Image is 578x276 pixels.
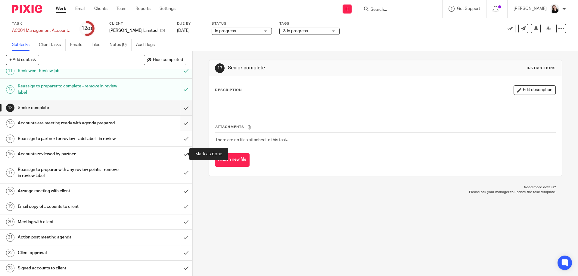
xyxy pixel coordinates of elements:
[457,7,480,11] span: Get Support
[215,63,225,73] div: 13
[215,138,288,142] span: There are no files attached to this task.
[87,27,92,30] small: /23
[177,21,204,26] label: Due by
[527,66,556,71] div: Instructions
[117,6,126,12] a: Team
[12,28,72,34] div: AC004 Management Accounts QTRLY
[18,233,122,242] h1: Action post meeting agenda
[144,55,186,65] button: Hide completed
[12,5,42,13] img: Pixie
[370,7,424,13] input: Search
[94,6,107,12] a: Clients
[279,21,340,26] label: Tags
[18,119,122,128] h1: Accounts are meeting ready with agenda prepared
[6,168,14,177] div: 17
[39,39,66,51] a: Client tasks
[6,104,14,112] div: 13
[82,25,92,32] div: 12
[18,66,122,75] h1: Reviewer - Review job
[6,187,14,195] div: 18
[153,58,183,62] span: Hide completed
[18,202,122,211] h1: Email copy of accounts to client
[135,6,151,12] a: Reports
[6,119,14,128] div: 14
[283,29,308,33] span: 2. In progress
[6,135,14,143] div: 15
[110,39,132,51] a: Notes (0)
[12,39,34,51] a: Subtasks
[228,65,398,71] h1: Senior complete
[70,39,87,51] a: Emails
[212,21,272,26] label: Status
[215,29,236,33] span: In progress
[215,153,250,167] button: Attach new file
[6,218,14,226] div: 20
[18,165,122,180] h1: Reassign to preparer with any review points - remove - in review label
[18,103,122,112] h1: Senior complete
[215,185,556,190] p: Need more details?
[6,55,39,65] button: + Add subtask
[6,249,14,257] div: 22
[6,202,14,211] div: 19
[6,67,14,75] div: 11
[12,21,72,26] label: Task
[215,88,242,93] p: Description
[18,264,122,273] h1: Signed accounts to client
[18,150,122,159] h1: Accounts reviewed by partner
[18,217,122,226] h1: Meeting with client
[92,39,105,51] a: Files
[215,125,244,129] span: Attachments
[215,190,556,195] p: Please ask your manager to update the task template.
[18,248,122,257] h1: Client approval
[177,29,190,33] span: [DATE]
[514,6,547,12] p: [PERSON_NAME]
[18,134,122,143] h1: Reassign to partner for review - add label - in review
[109,28,157,34] p: [PERSON_NAME] Limited
[550,4,559,14] img: HR%20Andrew%20Price_Molly_Poppy%20Jakes%20Photography-7.jpg
[18,82,122,97] h1: Reassign to preparer to complete - remove in review label
[56,6,66,12] a: Work
[6,264,14,272] div: 23
[514,85,556,95] button: Edit description
[136,39,159,51] a: Audit logs
[6,85,14,94] div: 12
[18,187,122,196] h1: Arrange meeting with client
[75,6,85,12] a: Email
[6,233,14,242] div: 21
[160,6,176,12] a: Settings
[109,21,169,26] label: Client
[6,150,14,158] div: 16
